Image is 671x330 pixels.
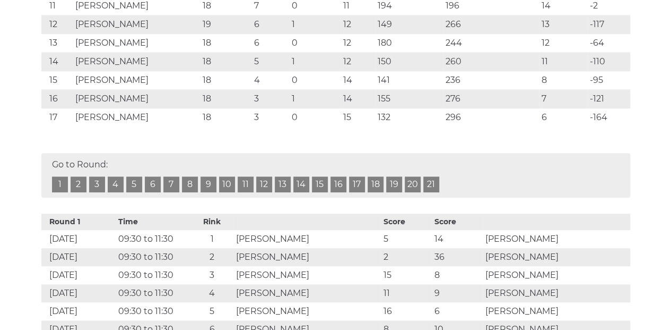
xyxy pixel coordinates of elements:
td: 236 [443,71,539,90]
td: [PERSON_NAME] [483,248,630,266]
td: 16 [381,302,432,320]
td: [PERSON_NAME] [483,266,630,284]
a: 19 [386,176,402,192]
td: 3 [251,108,289,127]
td: -64 [587,34,630,53]
td: 6 [539,108,587,127]
td: 12 [341,53,375,71]
td: 09:30 to 11:30 [116,266,190,284]
td: [DATE] [41,230,116,248]
td: [PERSON_NAME] [233,266,381,284]
td: [PERSON_NAME] [233,284,381,302]
td: 12 [539,34,587,53]
td: [PERSON_NAME] [233,302,381,320]
td: 132 [375,108,443,127]
td: 7 [539,90,587,108]
a: 21 [423,176,439,192]
td: 13 [41,34,73,53]
td: [PERSON_NAME] [483,284,630,302]
td: [DATE] [41,284,116,302]
td: 1 [289,53,341,71]
td: [DATE] [41,266,116,284]
a: 4 [108,176,124,192]
td: 1 [190,230,233,248]
td: 276 [443,90,539,108]
td: [DATE] [41,248,116,266]
a: 11 [238,176,254,192]
td: 13 [539,15,587,34]
td: 155 [375,90,443,108]
td: 18 [200,71,251,90]
td: 5 [381,230,432,248]
td: -110 [587,53,630,71]
a: 5 [126,176,142,192]
td: 1 [289,15,341,34]
td: [PERSON_NAME] [233,248,381,266]
a: 9 [201,176,216,192]
td: 6 [432,302,483,320]
td: [PERSON_NAME] [73,53,199,71]
th: Score [381,214,432,230]
td: 2 [190,248,233,266]
td: -117 [587,15,630,34]
td: 14 [41,53,73,71]
td: [PERSON_NAME] [73,90,199,108]
td: 8 [432,266,483,284]
td: 141 [375,71,443,90]
td: 12 [41,15,73,34]
a: 18 [368,176,384,192]
a: 14 [293,176,309,192]
a: 10 [219,176,235,192]
div: Go to Round: [41,153,630,198]
td: 14 [432,230,483,248]
td: 3 [251,90,289,108]
a: 7 [163,176,179,192]
td: [PERSON_NAME] [483,302,630,320]
a: 2 [71,176,86,192]
td: 4 [251,71,289,90]
td: 6 [251,15,289,34]
a: 12 [256,176,272,192]
td: [PERSON_NAME] [73,71,199,90]
td: [PERSON_NAME] [73,15,199,34]
td: -164 [587,108,630,127]
td: 18 [200,34,251,53]
td: 14 [341,71,375,90]
td: [PERSON_NAME] [73,108,199,127]
td: -121 [587,90,630,108]
a: 13 [275,176,291,192]
td: 5 [251,53,289,71]
td: 11 [539,53,587,71]
th: Score [432,214,483,230]
td: 15 [341,108,375,127]
a: 8 [182,176,198,192]
th: Round 1 [41,214,116,230]
td: 09:30 to 11:30 [116,302,190,320]
td: 260 [443,53,539,71]
td: 2 [381,248,432,266]
td: 0 [289,34,341,53]
td: 1 [289,90,341,108]
td: 5 [190,302,233,320]
td: 3 [190,266,233,284]
a: 17 [349,176,365,192]
td: [PERSON_NAME] [483,230,630,248]
td: 18 [200,53,251,71]
td: 150 [375,53,443,71]
th: Time [116,214,190,230]
a: 20 [405,176,421,192]
td: 180 [375,34,443,53]
a: 6 [145,176,161,192]
a: 16 [330,176,346,192]
td: -95 [587,71,630,90]
td: 09:30 to 11:30 [116,248,190,266]
a: 1 [52,176,68,192]
td: 4 [190,284,233,302]
td: 14 [341,90,375,108]
td: 09:30 to 11:30 [116,284,190,302]
td: 12 [341,15,375,34]
td: 12 [341,34,375,53]
td: 8 [539,71,587,90]
td: 15 [381,266,432,284]
td: 0 [289,108,341,127]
